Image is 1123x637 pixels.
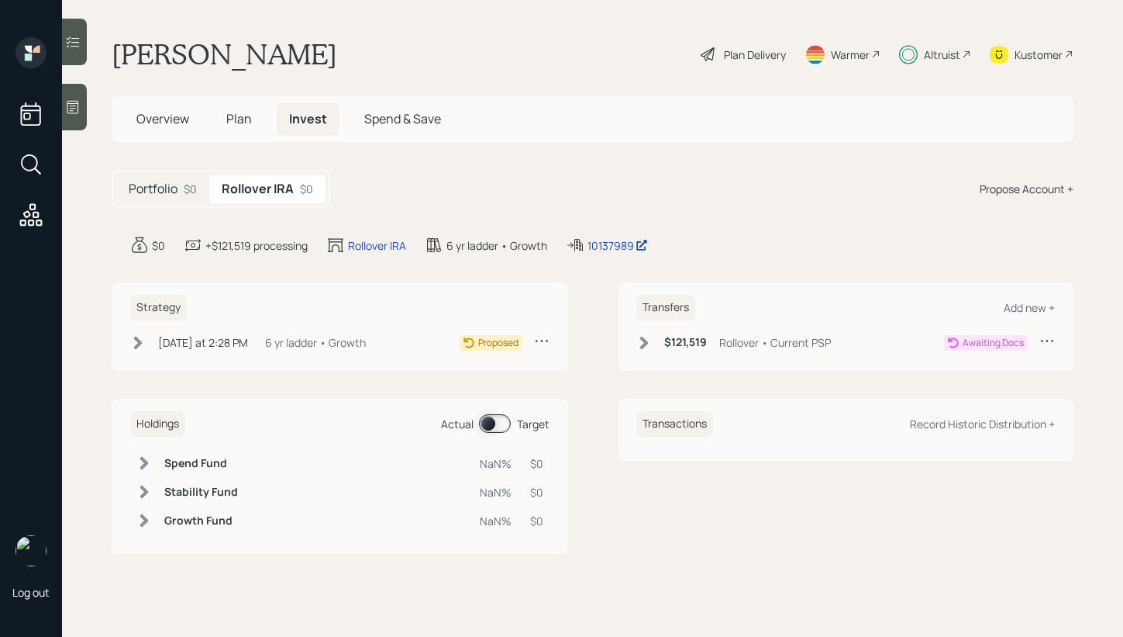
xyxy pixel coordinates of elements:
[164,514,238,528] h6: Growth Fund
[910,417,1055,431] div: Record Historic Distribution +
[364,110,441,127] span: Spend & Save
[446,237,547,254] div: 6 yr ladder • Growth
[222,182,294,196] h5: Rollover IRA
[636,411,713,437] h6: Transactions
[724,47,786,63] div: Plan Delivery
[158,334,248,351] div: [DATE] at 2:28 PM
[152,237,165,254] div: $0
[348,237,406,254] div: Rollover IRA
[265,334,366,351] div: 6 yr ladder • Growth
[530,484,543,500] div: $0
[587,237,648,254] div: 10137989
[963,336,1024,350] div: Awaiting Docs
[441,416,474,432] div: Actual
[480,455,512,472] div: NaN%
[980,181,1073,197] div: Propose Account +
[664,336,707,349] h6: $121,519
[530,513,543,529] div: $0
[112,37,337,71] h1: [PERSON_NAME]
[1014,47,1063,63] div: Kustomer
[480,484,512,500] div: NaN%
[226,110,252,127] span: Plan
[12,585,50,600] div: Log out
[130,295,187,320] h6: Strategy
[636,295,695,320] h6: Transfers
[478,336,518,350] div: Proposed
[16,535,47,566] img: retirable_logo.png
[831,47,870,63] div: Warmer
[205,237,308,254] div: +$121,519 processing
[164,457,238,470] h6: Spend Fund
[136,110,189,127] span: Overview
[517,416,549,432] div: Target
[924,47,960,63] div: Altruist
[530,455,543,472] div: $0
[719,334,831,351] div: Rollover • Current PSP
[164,486,238,499] h6: Stability Fund
[130,411,185,437] h6: Holdings
[300,181,313,197] div: $0
[289,110,327,127] span: Invest
[480,513,512,529] div: NaN%
[129,182,177,196] h5: Portfolio
[1004,300,1055,315] div: Add new +
[184,181,197,197] div: $0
